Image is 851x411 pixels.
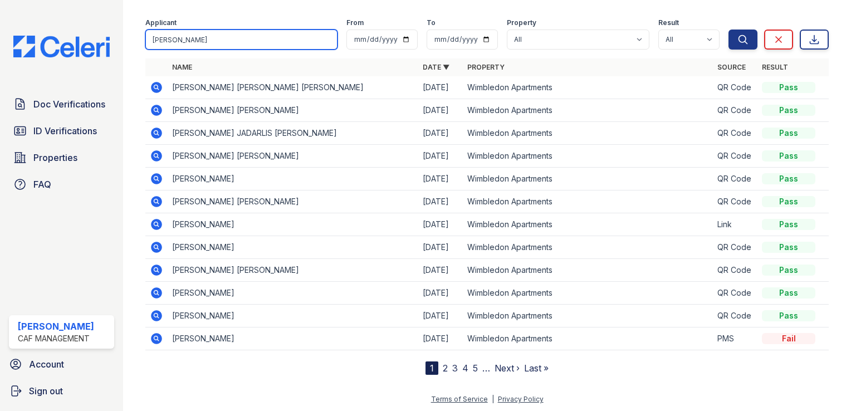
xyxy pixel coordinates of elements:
[463,168,713,190] td: Wimbledon Apartments
[717,63,746,71] a: Source
[713,76,757,99] td: QR Code
[713,99,757,122] td: QR Code
[9,146,114,169] a: Properties
[463,305,713,327] td: Wimbledon Apartments
[482,361,490,375] span: …
[168,213,418,236] td: [PERSON_NAME]
[762,310,815,321] div: Pass
[9,93,114,115] a: Doc Verifications
[418,305,463,327] td: [DATE]
[713,305,757,327] td: QR Code
[524,363,549,374] a: Last »
[713,327,757,350] td: PMS
[168,305,418,327] td: [PERSON_NAME]
[4,36,119,57] img: CE_Logo_Blue-a8612792a0a2168367f1c8372b55b34899dd931a85d93a1a3d3e32e68fde9ad4.png
[168,122,418,145] td: [PERSON_NAME] JADARLIS [PERSON_NAME]
[463,122,713,145] td: Wimbledon Apartments
[4,380,119,402] a: Sign out
[18,333,94,344] div: CAF Management
[418,76,463,99] td: [DATE]
[9,120,114,142] a: ID Verifications
[33,178,51,191] span: FAQ
[762,128,815,139] div: Pass
[463,76,713,99] td: Wimbledon Apartments
[418,168,463,190] td: [DATE]
[762,150,815,162] div: Pass
[168,76,418,99] td: [PERSON_NAME] [PERSON_NAME] [PERSON_NAME]
[418,213,463,236] td: [DATE]
[467,63,505,71] a: Property
[507,18,536,27] label: Property
[713,259,757,282] td: QR Code
[431,395,488,403] a: Terms of Service
[658,18,679,27] label: Result
[713,236,757,259] td: QR Code
[463,282,713,305] td: Wimbledon Apartments
[762,265,815,276] div: Pass
[18,320,94,333] div: [PERSON_NAME]
[4,353,119,375] a: Account
[425,361,438,375] div: 1
[423,63,449,71] a: Date ▼
[418,259,463,282] td: [DATE]
[418,122,463,145] td: [DATE]
[762,63,788,71] a: Result
[762,219,815,230] div: Pass
[713,122,757,145] td: QR Code
[427,18,436,27] label: To
[168,282,418,305] td: [PERSON_NAME]
[418,282,463,305] td: [DATE]
[762,173,815,184] div: Pass
[762,287,815,299] div: Pass
[498,395,544,403] a: Privacy Policy
[443,363,448,374] a: 2
[463,145,713,168] td: Wimbledon Apartments
[33,151,77,164] span: Properties
[713,213,757,236] td: Link
[418,99,463,122] td: [DATE]
[762,105,815,116] div: Pass
[452,363,458,374] a: 3
[463,259,713,282] td: Wimbledon Apartments
[168,327,418,350] td: [PERSON_NAME]
[762,333,815,344] div: Fail
[463,213,713,236] td: Wimbledon Apartments
[172,63,192,71] a: Name
[762,196,815,207] div: Pass
[29,384,63,398] span: Sign out
[33,124,97,138] span: ID Verifications
[463,327,713,350] td: Wimbledon Apartments
[33,97,105,111] span: Doc Verifications
[713,145,757,168] td: QR Code
[713,190,757,213] td: QR Code
[168,190,418,213] td: [PERSON_NAME] [PERSON_NAME]
[463,190,713,213] td: Wimbledon Apartments
[463,99,713,122] td: Wimbledon Apartments
[418,145,463,168] td: [DATE]
[418,190,463,213] td: [DATE]
[495,363,520,374] a: Next ›
[462,363,468,374] a: 4
[168,99,418,122] td: [PERSON_NAME] [PERSON_NAME]
[713,168,757,190] td: QR Code
[9,173,114,195] a: FAQ
[145,18,177,27] label: Applicant
[168,236,418,259] td: [PERSON_NAME]
[418,236,463,259] td: [DATE]
[762,242,815,253] div: Pass
[713,282,757,305] td: QR Code
[168,168,418,190] td: [PERSON_NAME]
[463,236,713,259] td: Wimbledon Apartments
[418,327,463,350] td: [DATE]
[473,363,478,374] a: 5
[168,259,418,282] td: [PERSON_NAME] [PERSON_NAME]
[346,18,364,27] label: From
[168,145,418,168] td: [PERSON_NAME] [PERSON_NAME]
[145,30,338,50] input: Search by name or phone number
[762,82,815,93] div: Pass
[492,395,494,403] div: |
[29,358,64,371] span: Account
